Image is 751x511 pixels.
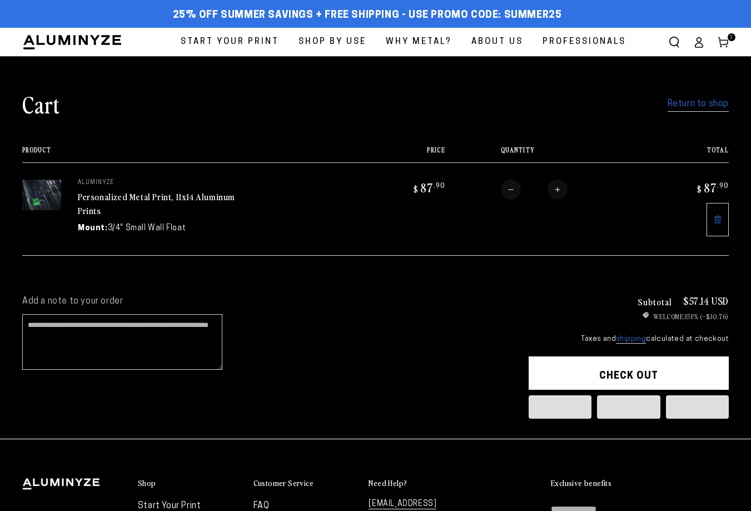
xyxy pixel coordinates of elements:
[22,180,61,210] img: 11"x14" Rectangle White Glossy Aluminyzed Photo
[683,296,729,306] p: $57.14 USD
[529,311,729,321] ul: Discount
[534,28,634,56] a: Professionals
[414,183,419,195] span: $
[529,334,729,345] small: Taxes and calculated at checkout
[172,28,287,56] a: Start Your Print
[22,296,506,307] label: Add a note to your order
[668,96,729,112] a: Return to shop
[377,28,460,56] a: Why Metal?
[697,183,702,195] span: $
[717,180,729,190] sup: .90
[471,34,523,49] span: About Us
[108,222,186,234] dd: 3/4" Small Wall Float
[78,180,245,186] p: aluminyze
[369,478,407,488] h2: Need Help?
[173,9,562,22] span: 25% off Summer Savings + Free Shipping - Use Promo Code: SUMMER25
[181,34,279,49] span: Start Your Print
[369,478,473,489] summary: Need Help?
[730,33,733,41] span: 1
[253,478,358,489] summary: Customer Service
[22,90,60,118] h1: Cart
[521,180,548,200] input: Quantity for Personalized Metal Print, 11x14 Aluminum Prints
[695,180,729,195] bdi: 87
[412,180,445,195] bdi: 87
[646,146,729,162] th: Total
[386,34,452,49] span: Why Metal?
[78,222,108,234] dt: Mount:
[363,146,445,162] th: Price
[253,502,270,510] a: FAQ
[616,335,646,344] a: shipping
[529,356,729,390] button: Check out
[138,502,201,510] a: Start Your Print
[299,34,366,49] span: Shop By Use
[22,34,122,51] img: Aluminyze
[138,478,156,488] h2: Shop
[290,28,375,56] a: Shop By Use
[253,478,314,488] h2: Customer Service
[138,478,242,489] summary: Shop
[78,190,235,217] a: Personalized Metal Print, 11x14 Aluminum Prints
[22,146,363,162] th: Product
[529,311,729,321] li: WELCOME35FS (–$30.76)
[551,478,611,488] h2: Exclusive benefits
[707,203,729,236] a: Remove 11"x14" Rectangle White Glossy Aluminyzed Photo
[638,297,672,306] h3: Subtotal
[551,478,729,489] summary: Exclusive benefits
[445,146,646,162] th: Quantity
[463,28,531,56] a: About Us
[434,180,445,190] sup: .90
[543,34,626,49] span: Professionals
[662,30,687,54] summary: Search our site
